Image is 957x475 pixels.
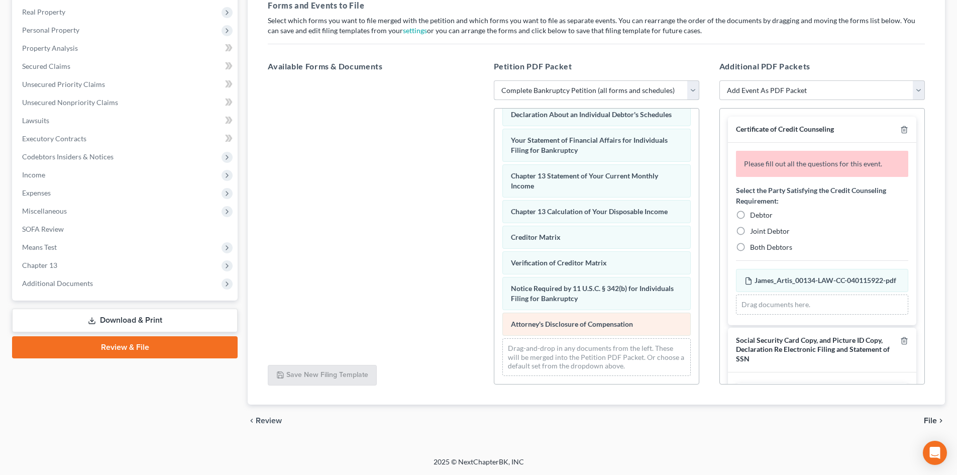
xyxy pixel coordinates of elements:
[12,309,238,332] a: Download & Print
[937,417,945,425] i: chevron_right
[736,125,834,133] span: Certificate of Credit Counseling
[719,60,925,72] h5: Additional PDF Packets
[750,243,792,251] span: Both Debtors
[502,338,691,376] div: Drag-and-drop in any documents from the left. These will be merged into the Petition PDF Packet. ...
[22,225,64,233] span: SOFA Review
[22,26,79,34] span: Personal Property
[736,295,908,315] div: Drag documents here.
[248,417,256,425] i: chevron_left
[22,44,78,52] span: Property Analysis
[511,110,672,119] span: Declaration About an Individual Debtor's Schedules
[256,417,282,425] span: Review
[511,171,658,190] span: Chapter 13 Statement of Your Current Monthly Income
[736,336,896,364] div: Social Security Card Copy, and Picture ID Copy, Declaration Re Electronic Filing and Statement of...
[403,26,427,35] a: settings
[750,227,790,235] span: Joint Debtor
[22,152,114,161] span: Codebtors Insiders & Notices
[755,276,896,284] span: James_Artis_00134-LAW-CC-040115922-pdf
[923,441,947,465] div: Open Intercom Messenger
[744,159,882,168] span: Please fill out all the questions for this event.
[22,261,57,269] span: Chapter 13
[192,457,765,475] div: 2025 © NextChapterBK, INC
[736,185,908,206] label: Select the Party Satisfying the Credit Counseling Requirement:
[14,220,238,238] a: SOFA Review
[511,284,674,303] span: Notice Required by 11 U.S.C. § 342(b) for Individuals Filing for Bankruptcy
[268,16,925,36] p: Select which forms you want to file merged with the petition and which forms you want to file as ...
[14,130,238,148] a: Executory Contracts
[22,62,70,70] span: Secured Claims
[248,417,292,425] button: chevron_left Review
[511,320,633,328] span: Attorney's Disclosure of Compensation
[14,39,238,57] a: Property Analysis
[511,136,668,154] span: Your Statement of Financial Affairs for Individuals Filing for Bankruptcy
[12,336,238,358] a: Review & File
[750,211,773,219] span: Debtor
[511,258,607,267] span: Verification of Creditor Matrix
[22,8,65,16] span: Real Property
[22,207,67,215] span: Miscellaneous
[22,80,105,88] span: Unsecured Priority Claims
[22,116,49,125] span: Lawsuits
[511,207,668,216] span: Chapter 13 Calculation of Your Disposable Income
[22,279,93,288] span: Additional Documents
[268,60,473,72] h5: Available Forms & Documents
[22,243,57,251] span: Means Test
[22,134,86,143] span: Executory Contracts
[22,170,45,179] span: Income
[22,98,118,107] span: Unsecured Nonpriority Claims
[14,75,238,93] a: Unsecured Priority Claims
[268,365,377,386] button: Save New Filing Template
[14,93,238,112] a: Unsecured Nonpriority Claims
[924,417,937,425] span: File
[14,57,238,75] a: Secured Claims
[511,233,561,241] span: Creditor Matrix
[14,112,238,130] a: Lawsuits
[22,188,51,197] span: Expenses
[494,61,572,71] span: Petition PDF Packet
